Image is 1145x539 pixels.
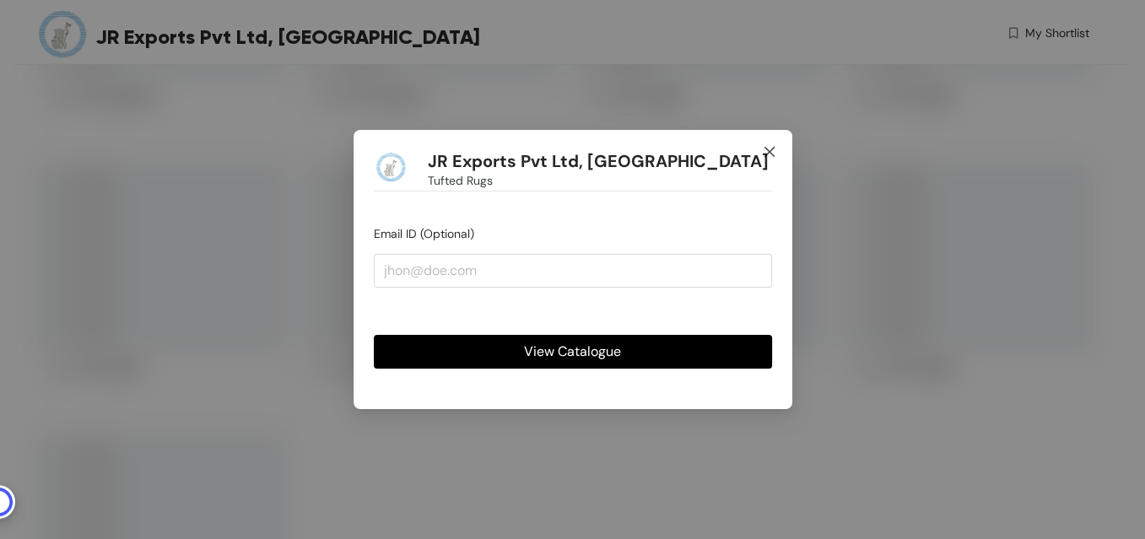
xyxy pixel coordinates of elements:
span: Tufted Rugs [428,171,493,190]
h1: JR Exports Pvt Ltd, [GEOGRAPHIC_DATA] [428,151,769,172]
input: jhon@doe.com [374,254,772,288]
span: View Catalogue [524,341,621,362]
button: Close [747,130,792,175]
img: Buyer Portal [374,150,408,184]
span: close [763,145,776,159]
button: View Catalogue [374,335,772,369]
span: Email ID (Optional) [374,226,474,241]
